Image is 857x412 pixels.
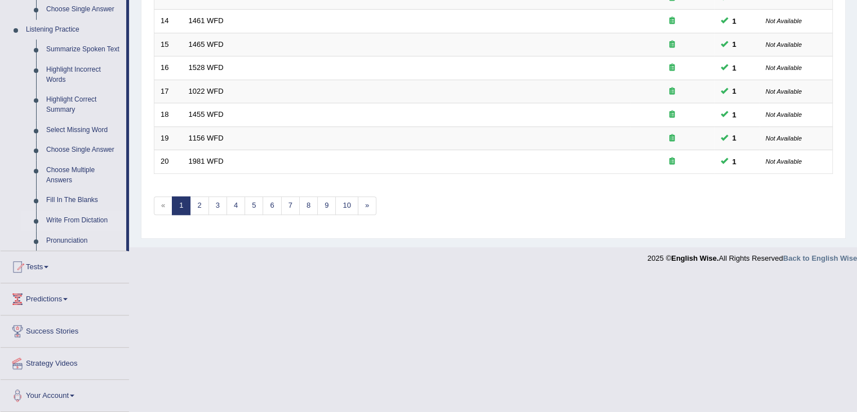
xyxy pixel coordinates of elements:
span: « [154,196,172,215]
a: 1455 WFD [189,110,224,119]
a: Tests [1,251,129,279]
div: Exam occurring question [636,16,708,27]
a: 8 [299,196,318,215]
a: Choose Multiple Answers [41,160,126,190]
td: 20 [154,150,183,174]
a: Predictions [1,283,129,312]
a: Back to English Wise [783,254,857,262]
span: You can still take this question [728,109,741,121]
div: Exam occurring question [636,86,708,97]
a: » [358,196,376,215]
strong: English Wise. [671,254,718,262]
a: 1981 WFD [189,157,224,165]
div: Exam occurring question [636,133,708,144]
a: Success Stories [1,315,129,344]
a: 1528 WFD [189,63,224,72]
a: Select Missing Word [41,120,126,141]
small: Not Available [766,17,802,24]
td: 17 [154,80,183,103]
span: You can still take this question [728,85,741,97]
a: 6 [263,196,281,215]
td: 16 [154,56,183,80]
span: You can still take this question [728,38,741,50]
a: 1 [172,196,190,215]
div: Exam occurring question [636,63,708,73]
a: 3 [208,196,227,215]
a: Listening Practice [21,20,126,40]
td: 14 [154,10,183,33]
a: 5 [245,196,263,215]
small: Not Available [766,158,802,165]
a: 1461 WFD [189,16,224,25]
span: You can still take this question [728,156,741,168]
span: You can still take this question [728,62,741,74]
a: Highlight Correct Summary [41,90,126,120]
span: You can still take this question [728,15,741,27]
a: Highlight Incorrect Words [41,60,126,90]
div: 2025 © All Rights Reserved [647,247,857,264]
span: You can still take this question [728,132,741,144]
a: Strategy Videos [1,348,129,376]
div: Exam occurring question [636,156,708,167]
small: Not Available [766,111,802,118]
a: Summarize Spoken Text [41,40,126,60]
a: 1156 WFD [189,134,224,142]
small: Not Available [766,64,802,71]
a: 10 [335,196,358,215]
td: 19 [154,126,183,150]
td: 18 [154,103,183,127]
small: Not Available [766,88,802,95]
a: Fill In The Blanks [41,190,126,211]
a: 7 [281,196,300,215]
a: 2 [190,196,208,215]
a: Choose Single Answer [41,140,126,160]
div: Exam occurring question [636,109,708,120]
a: 9 [317,196,336,215]
a: 4 [227,196,245,215]
a: 1022 WFD [189,87,224,95]
small: Not Available [766,41,802,48]
a: Pronunciation [41,231,126,251]
small: Not Available [766,135,802,142]
a: Write From Dictation [41,211,126,231]
a: 1465 WFD [189,40,224,49]
div: Exam occurring question [636,40,708,50]
td: 15 [154,33,183,56]
a: Your Account [1,380,129,408]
